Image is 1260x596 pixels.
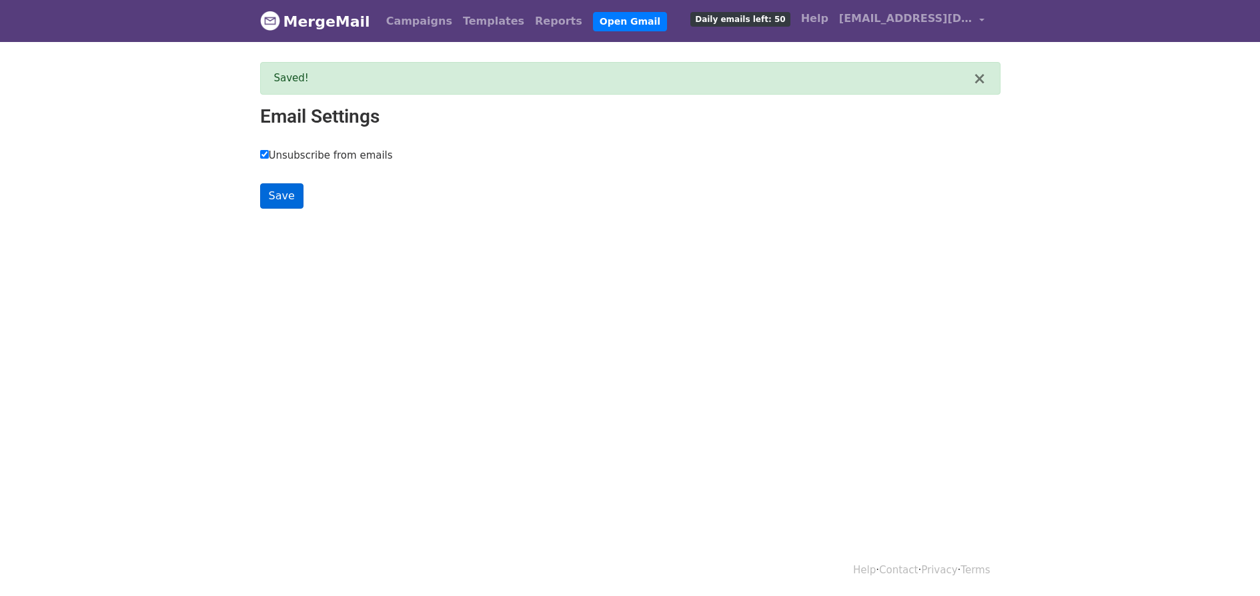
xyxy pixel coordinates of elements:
[260,7,370,35] a: MergeMail
[961,564,990,576] a: Terms
[834,5,990,37] a: [EMAIL_ADDRESS][DOMAIN_NAME]
[260,105,1001,128] h2: Email Settings
[685,5,795,32] a: Daily emails left: 50
[260,150,269,159] input: Unsubscribe from emails
[260,11,280,31] img: MergeMail logo
[796,5,834,32] a: Help
[458,8,530,35] a: Templates
[839,11,973,27] span: [EMAIL_ADDRESS][DOMAIN_NAME]
[879,564,918,576] a: Contact
[274,71,973,86] div: Saved!
[853,564,876,576] a: Help
[973,71,986,87] button: ×
[260,183,303,209] input: Save
[1193,532,1260,596] iframe: Chat Widget
[593,12,667,31] a: Open Gmail
[921,564,957,576] a: Privacy
[530,8,588,35] a: Reports
[260,148,393,163] label: Unsubscribe from emails
[381,8,458,35] a: Campaigns
[690,12,790,27] span: Daily emails left: 50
